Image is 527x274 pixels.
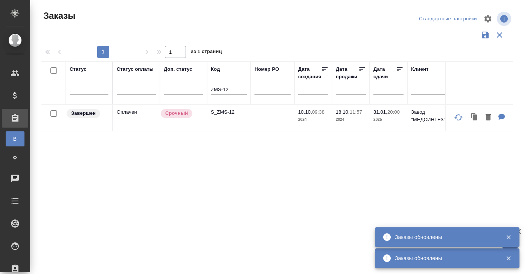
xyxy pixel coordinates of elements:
[373,116,404,123] p: 2025
[70,65,87,73] div: Статус
[298,109,312,115] p: 10.10,
[71,110,96,117] p: Завершен
[312,109,324,115] p: 09:38
[211,65,220,73] div: Код
[113,105,160,131] td: Оплачен
[478,28,492,42] button: Сохранить фильтры
[468,110,482,125] button: Клонировать
[6,150,24,165] a: Ф
[160,108,203,119] div: Выставляется автоматически, если на указанный объем услуг необходимо больше времени в стандартном...
[492,28,507,42] button: Сбросить фильтры
[9,154,21,161] span: Ф
[66,108,108,119] div: Выставляет КМ при направлении счета или после выполнения всех работ/сдачи заказа клиенту. Окончат...
[373,65,396,81] div: Дата сдачи
[117,65,154,73] div: Статус оплаты
[190,47,222,58] span: из 1 страниц
[373,109,387,115] p: 31.01,
[336,65,358,81] div: Дата продажи
[501,234,516,241] button: Закрыть
[411,65,428,73] div: Клиент
[298,116,328,123] p: 2024
[165,110,188,117] p: Срочный
[501,255,516,262] button: Закрыть
[387,109,400,115] p: 20:00
[41,10,75,22] span: Заказы
[336,109,350,115] p: 18.10,
[417,13,479,25] div: split button
[298,65,321,81] div: Дата создания
[9,135,21,143] span: В
[411,108,447,123] p: Завод "МЕДСИНТЕЗ"
[497,12,513,26] span: Посмотреть информацию
[479,10,497,28] span: Настроить таблицу
[336,116,366,123] p: 2024
[395,254,494,262] div: Заказы обновлены
[211,108,247,116] p: S_ZMS-12
[6,131,24,146] a: В
[449,108,468,126] button: Обновить
[395,233,494,241] div: Заказы обновлены
[350,109,362,115] p: 11:57
[482,110,495,125] button: Удалить
[254,65,279,73] div: Номер PO
[164,65,192,73] div: Доп. статус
